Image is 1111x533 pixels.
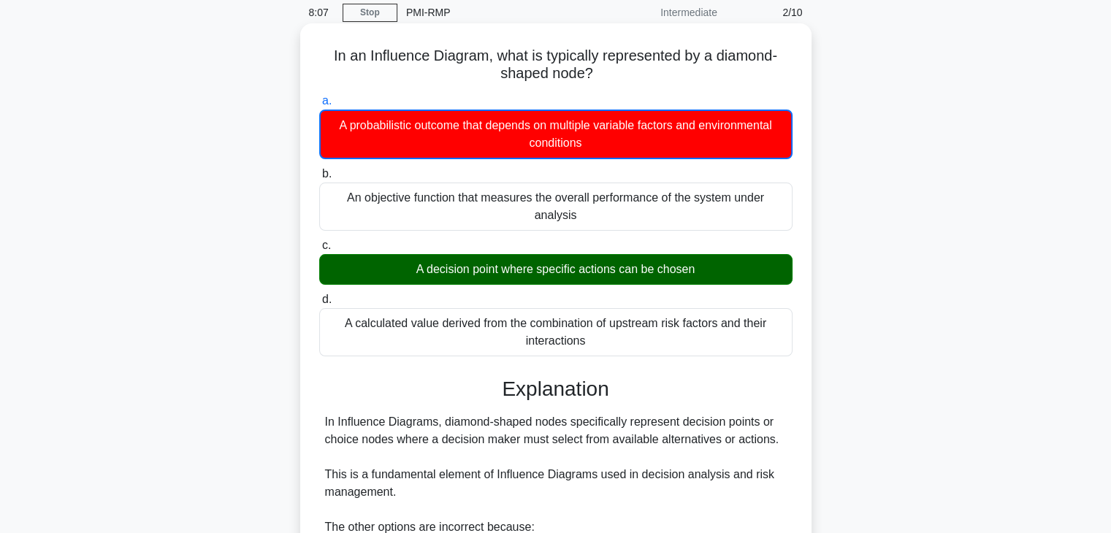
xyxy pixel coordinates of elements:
[328,377,784,402] h3: Explanation
[343,4,397,22] a: Stop
[319,308,793,356] div: A calculated value derived from the combination of upstream risk factors and their interactions
[322,239,331,251] span: c.
[319,183,793,231] div: An objective function that measures the overall performance of the system under analysis
[319,254,793,285] div: A decision point where specific actions can be chosen
[318,47,794,83] h5: In an Influence Diagram, what is typically represented by a diamond-shaped node?
[322,167,332,180] span: b.
[322,94,332,107] span: a.
[319,110,793,159] div: A probabilistic outcome that depends on multiple variable factors and environmental conditions
[322,293,332,305] span: d.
